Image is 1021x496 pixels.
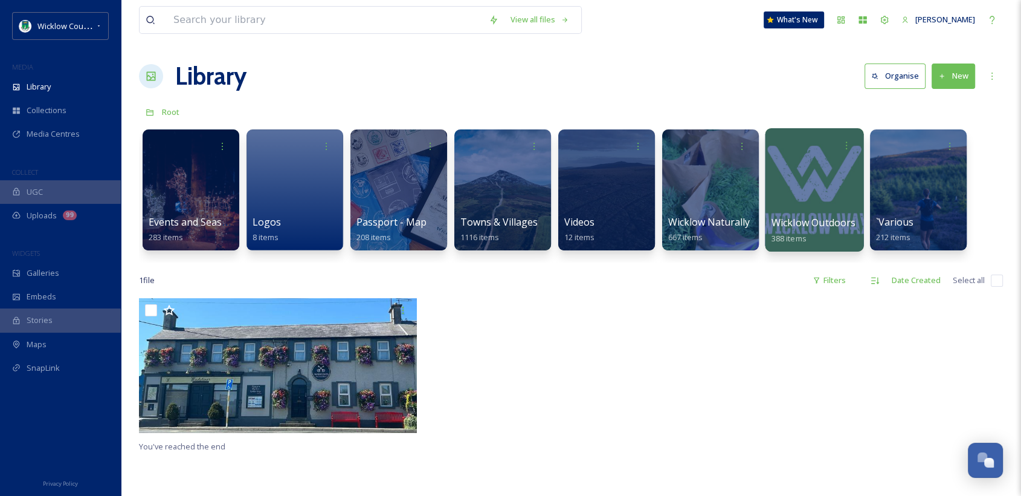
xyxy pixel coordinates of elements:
a: `Various212 items [876,217,913,243]
span: WIDGETS [12,249,40,258]
span: MEDIA [12,62,33,71]
span: 1116 items [460,232,499,243]
span: Passport - Map [356,215,427,229]
a: [PERSON_NAME] [895,8,981,31]
span: SnapLink [27,362,60,374]
a: Root [162,105,179,119]
span: Select all [953,275,985,286]
span: 12 items [564,232,594,243]
span: 212 items [876,232,910,243]
span: Library [27,81,51,93]
a: Towns & Villages1116 items [460,217,538,243]
a: Events and Seasonal283 items [149,217,242,243]
span: 8 items [253,232,279,243]
span: UGC [27,186,43,198]
span: Uploads [27,210,57,221]
span: Maps [27,339,47,350]
a: Library [175,58,246,94]
button: Organise [865,64,926,88]
input: Search your library [167,7,483,33]
a: Organise [865,64,932,88]
span: Root [162,106,179,117]
span: 667 items [668,232,703,243]
span: Wicklow Outdoors [771,216,856,229]
a: Passport - Map208 items [356,217,427,243]
div: 99 [63,210,77,220]
a: Wicklow Naturally667 items [668,217,750,243]
span: Embeds [27,291,56,302]
span: Stories [27,315,53,326]
span: Logos [253,215,281,229]
span: [PERSON_NAME] [915,14,975,25]
span: 388 items [771,232,807,243]
a: Wicklow Outdoors388 items [771,217,856,244]
a: Logos8 items [253,217,281,243]
span: Videos [564,215,594,229]
a: Videos12 items [564,217,594,243]
span: Wicklow Naturally [668,215,750,229]
span: Wicklow County Council [37,20,123,31]
button: Open Chat [968,443,1003,478]
img: Main Photo Madelines.jpg [139,298,417,433]
a: What's New [764,11,824,28]
span: Towns & Villages [460,215,538,229]
div: Date Created [886,269,947,292]
span: Collections [27,105,66,116]
span: `Various [876,215,913,229]
span: 1 file [139,275,155,286]
span: Media Centres [27,128,80,140]
span: 208 items [356,232,391,243]
span: You've reached the end [139,441,225,452]
span: Events and Seasonal [149,215,242,229]
span: Privacy Policy [43,480,78,488]
span: Galleries [27,267,59,279]
span: 283 items [149,232,183,243]
a: Privacy Policy [43,475,78,490]
span: COLLECT [12,168,38,177]
div: Filters [807,269,852,292]
img: download%20(9).png [19,20,31,32]
button: New [932,64,975,88]
a: View all files [504,8,575,31]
